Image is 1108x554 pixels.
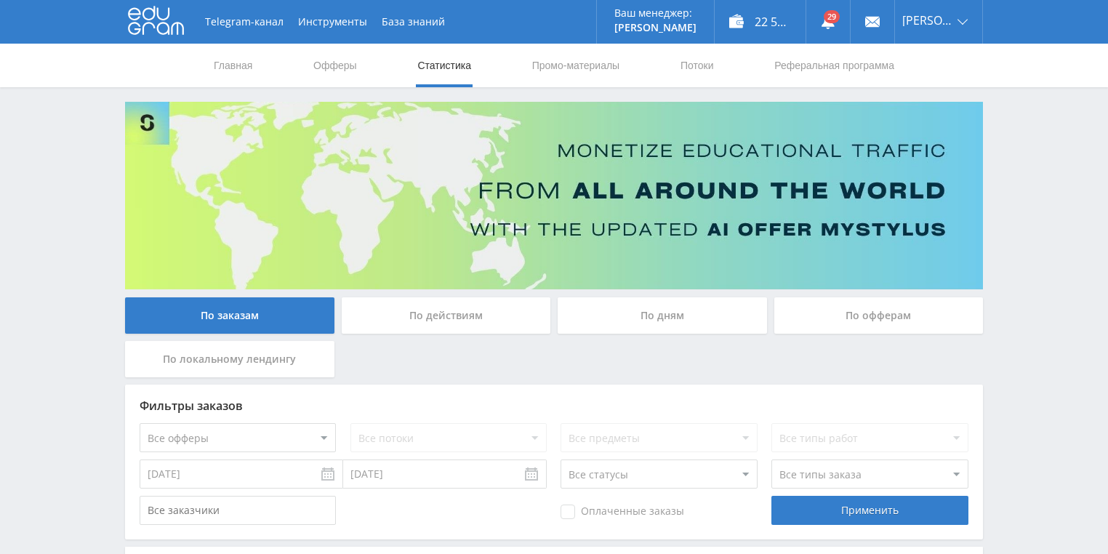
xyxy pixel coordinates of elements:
[140,399,968,412] div: Фильтры заказов
[212,44,254,87] a: Главная
[902,15,953,26] span: [PERSON_NAME]
[614,22,696,33] p: [PERSON_NAME]
[312,44,358,87] a: Офферы
[125,297,334,334] div: По заказам
[614,7,696,19] p: Ваш менеджер:
[531,44,621,87] a: Промо-материалы
[342,297,551,334] div: По действиям
[679,44,715,87] a: Потоки
[416,44,473,87] a: Статистика
[140,496,336,525] input: Все заказчики
[125,341,334,377] div: По локальному лендингу
[125,102,983,289] img: Banner
[561,505,684,519] span: Оплаченные заказы
[774,297,984,334] div: По офферам
[771,496,968,525] div: Применить
[773,44,896,87] a: Реферальная программа
[558,297,767,334] div: По дням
